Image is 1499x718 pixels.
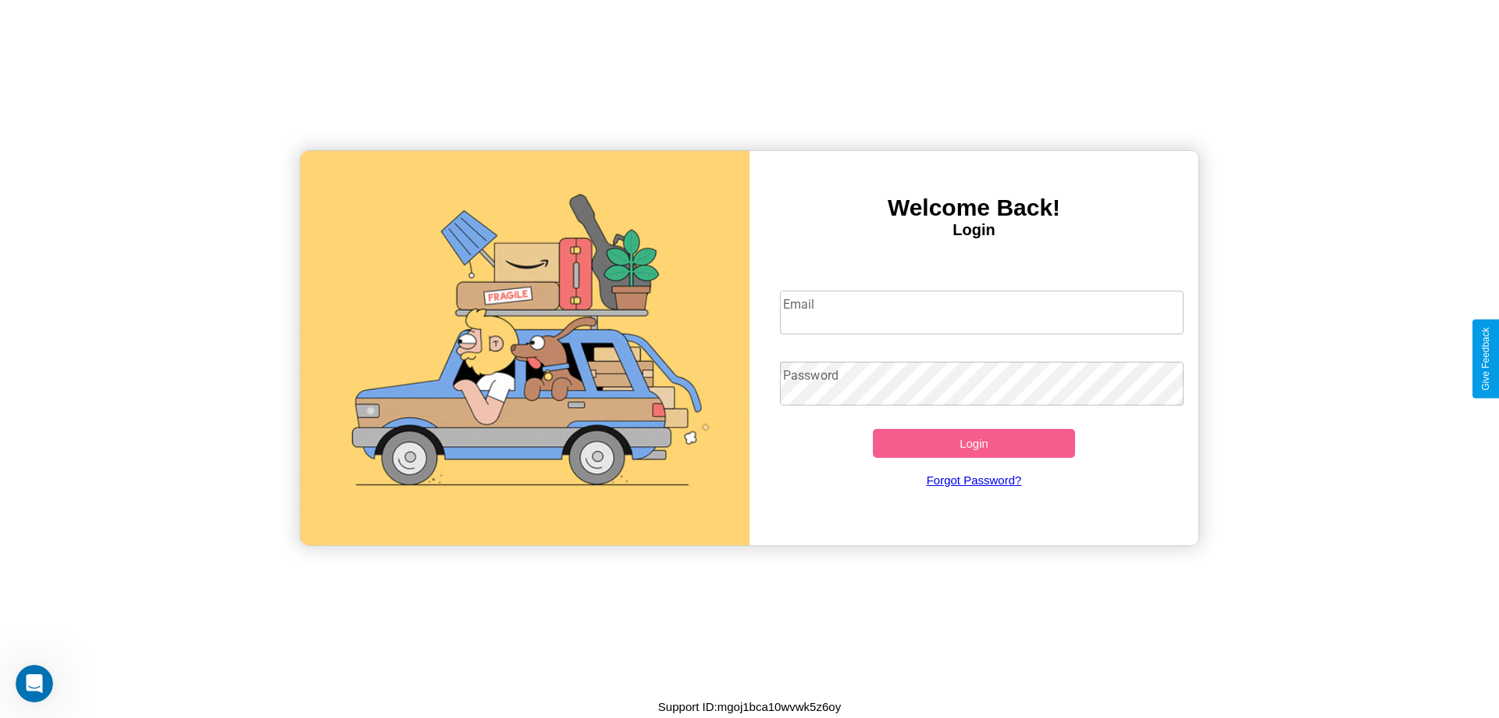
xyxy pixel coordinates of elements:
[749,195,1198,221] h3: Welcome Back!
[658,696,841,717] p: Support ID: mgoj1bca10wvwk5z6oy
[16,665,53,702] iframe: Intercom live chat
[749,221,1198,239] h4: Login
[1480,327,1491,391] div: Give Feedback
[301,151,749,545] img: gif
[873,429,1075,458] button: Login
[772,458,1177,502] a: Forgot Password?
